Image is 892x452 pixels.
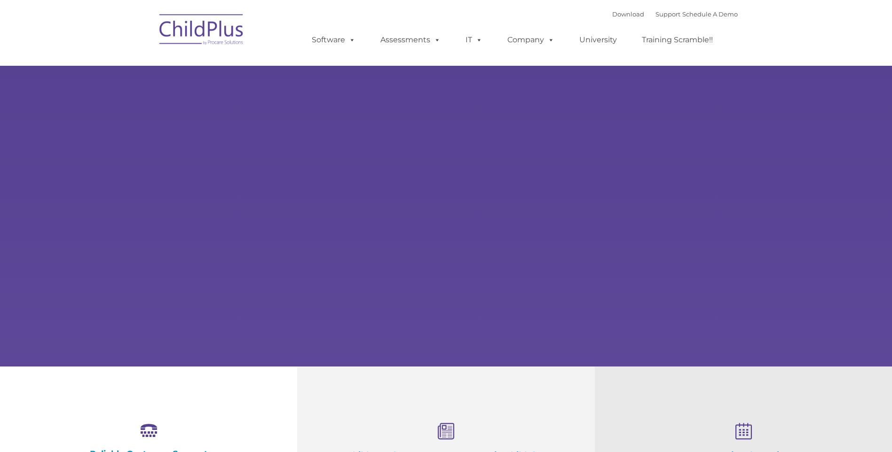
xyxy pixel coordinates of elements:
[612,10,738,18] font: |
[632,31,722,49] a: Training Scramble!!
[155,8,249,55] img: ChildPlus by Procare Solutions
[302,31,365,49] a: Software
[612,10,644,18] a: Download
[456,31,492,49] a: IT
[570,31,626,49] a: University
[498,31,564,49] a: Company
[371,31,450,49] a: Assessments
[655,10,680,18] a: Support
[682,10,738,18] a: Schedule A Demo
